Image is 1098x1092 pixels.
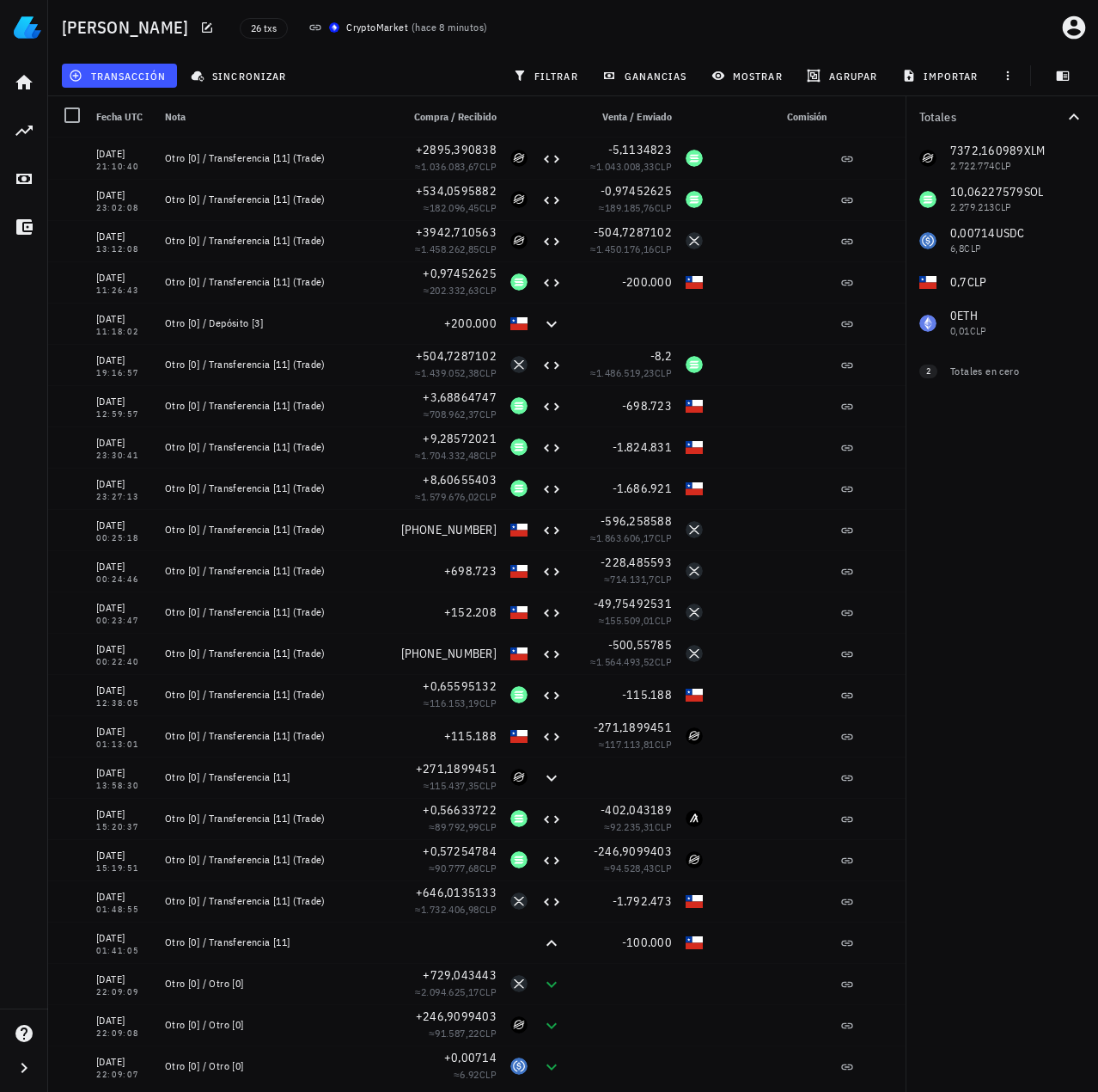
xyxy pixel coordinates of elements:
span: -1.686.921 [613,481,673,496]
span: agrupar [810,69,877,83]
div: SOL-icon [510,397,528,414]
div: [DATE] [96,269,151,286]
div: XLM-icon [510,769,528,786]
span: CLP [655,738,672,751]
div: Otro [0] / Otro [0] [165,977,387,991]
div: [DATE] [96,558,151,575]
span: +3942,710563 [416,224,497,240]
span: +0,00714 [444,1050,497,1065]
div: [DATE] [96,145,151,163]
img: LedgiFi [14,14,41,41]
span: 1.450.176,16 [596,242,655,255]
span: 1.458.262,85 [421,242,479,255]
div: [DATE] [96,352,151,369]
span: 189.185,76 [605,201,655,214]
span: ( ) [412,19,487,36]
div: 22:09:07 [96,1071,151,1079]
span: 116.153,19 [430,696,479,709]
span: -0,97452625 [601,183,672,199]
div: CryptoMarket [346,19,408,36]
span: 1.486.519,23 [596,366,655,379]
div: [DATE] [96,1053,151,1071]
div: 00:23:47 [96,617,151,625]
span: 90.777,68 [435,862,479,874]
span: +152.208 [444,604,497,620]
span: CLP [479,779,497,792]
div: XRP-icon [686,604,703,621]
span: -504,7287102 [594,224,672,240]
span: CLP [655,242,672,255]
span: CLP [479,366,497,379]
div: Fecha UTC [89,96,158,138]
div: CLP-icon [510,645,528,662]
div: Totales [919,111,1064,123]
div: [DATE] [96,682,151,699]
span: CLP [479,201,497,214]
span: 202.332,63 [430,284,479,297]
div: XLM-icon [686,851,703,868]
span: importar [906,69,979,83]
span: ≈ [415,490,497,503]
span: CLP [479,903,497,916]
span: CLP [655,820,672,833]
span: ≈ [590,242,672,255]
div: Otro [0] / Transferencia [11] [165,936,387,949]
span: 91.587,22 [435,1027,479,1040]
div: 23:27:13 [96,493,151,501]
div: [DATE] [96,393,151,410]
div: CLP-icon [510,521,528,538]
span: +0,57254784 [423,844,497,859]
div: CLP-icon [686,686,703,703]
div: SOL-icon [510,810,528,827]
span: +9,28572021 [423,431,497,446]
span: CLP [479,1068,497,1081]
div: 01:48:55 [96,905,151,914]
span: CLP [479,160,497,173]
span: hace 8 minutos [415,21,484,34]
button: Totales [906,96,1098,138]
div: XLM-icon [510,150,528,167]
span: +246,9099403 [416,1009,497,1024]
span: ganancias [606,69,686,83]
div: 15:19:51 [96,864,151,873]
span: -402,043189 [601,802,672,818]
div: 21:10:40 [96,163,151,171]
span: 1.036.083,67 [421,160,479,173]
div: [DATE] [96,764,151,782]
div: Otro [0] / Transferencia [11] (Trade) [165,358,387,371]
span: -1.792.473 [613,893,673,909]
div: 01:13:01 [96,740,151,749]
div: XRP-icon [686,562,703,580]
h1: [PERSON_NAME] [62,14,195,41]
span: CLP [479,242,497,255]
div: CLP-icon [686,397,703,414]
span: CLP [479,696,497,709]
div: 15:20:37 [96,823,151,831]
span: ≈ [424,284,497,297]
span: ≈ [590,160,672,173]
span: ≈ [415,160,497,173]
div: XLM-icon [686,727,703,745]
span: 155.509,01 [605,614,655,627]
div: 13:58:30 [96,782,151,790]
span: ≈ [429,862,497,874]
span: CLP [479,1027,497,1040]
span: CLP [479,449,497,462]
div: [DATE] [96,599,151,617]
div: Nota [158,96,393,138]
div: Otro [0] / Transferencia [11] (Trade) [165,234,387,248]
div: XRP-icon [686,232,703,249]
span: ≈ [599,614,672,627]
span: [PHONE_NUMBER] [401,646,497,661]
div: [DATE] [96,475,151,493]
span: -271,1899451 [594,720,672,735]
div: 12:38:05 [96,699,151,708]
span: ≈ [415,985,497,998]
div: [DATE] [96,888,151,905]
span: +698.723 [444,563,497,579]
span: CLP [655,201,672,214]
div: [DATE] [96,971,151,988]
span: Fecha UTC [96,110,143,123]
span: -5,1134823 [608,142,673,157]
span: +504,7287102 [416,348,497,364]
